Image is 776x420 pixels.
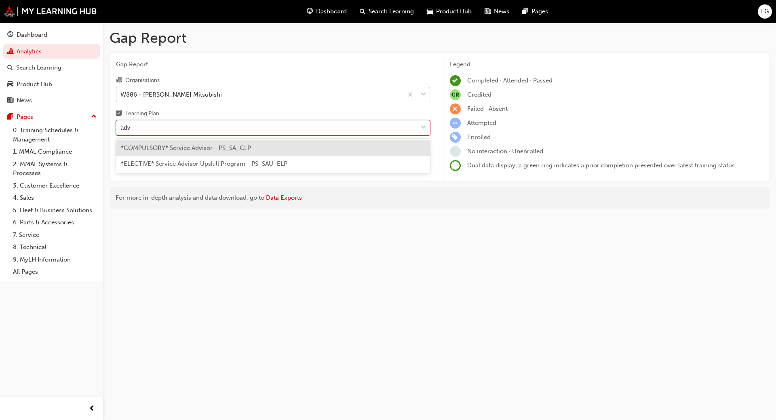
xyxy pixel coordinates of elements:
[485,6,491,17] span: news-icon
[10,241,100,253] a: 8. Technical
[10,216,100,229] a: 6. Parts & Accessories
[10,158,100,179] a: 2. MMAL Systems & Processes
[7,81,13,88] span: car-icon
[10,192,100,204] a: 4. Sales
[494,7,509,16] span: News
[3,110,100,125] button: Pages
[516,3,555,20] a: pages-iconPages
[467,148,543,155] span: No interaction · Unenrolled
[316,7,347,16] span: Dashboard
[450,103,461,114] span: learningRecordVerb_FAIL-icon
[121,144,251,152] span: *COMPULSORY* Service Advisor - PS_SA_CLP
[17,96,32,105] div: News
[3,44,100,59] a: Analytics
[116,77,122,84] span: organisation-icon
[10,146,100,158] a: 1. MMAL Compliance
[10,253,100,266] a: 9. MyLH Information
[116,110,122,118] span: learningplan-icon
[91,112,97,122] span: up-icon
[17,80,52,89] div: Product Hub
[307,6,313,17] span: guage-icon
[3,27,100,42] a: Dashboard
[478,3,516,20] a: news-iconNews
[125,110,159,118] div: Learning Plan
[10,124,100,146] a: 0. Training Schedules & Management
[467,133,491,141] span: Enrolled
[300,3,353,20] a: guage-iconDashboard
[89,404,95,414] span: prev-icon
[10,229,100,241] a: 7. Service
[3,60,100,75] a: Search Learning
[450,89,461,100] span: null-icon
[427,6,433,17] span: car-icon
[17,30,47,40] div: Dashboard
[116,193,763,203] div: For more in-depth analysis and data download, go to
[266,194,302,201] a: Data Exports
[450,60,763,69] div: Legend
[110,29,770,47] h1: Gap Report
[467,77,552,84] span: Completed · Attended · Passed
[758,4,772,19] button: LG
[436,7,472,16] span: Product Hub
[450,75,461,86] span: learningRecordVerb_COMPLETE-icon
[467,162,736,169] span: Dual data display; a green ring indicates a prior completion presented over latest training status.
[353,3,420,20] a: search-iconSearch Learning
[420,3,478,20] a: car-iconProduct Hub
[3,26,100,110] button: DashboardAnalyticsSearch LearningProduct HubNews
[7,114,13,121] span: pages-icon
[10,266,100,278] a: All Pages
[522,6,528,17] span: pages-icon
[531,7,548,16] span: Pages
[761,7,769,16] span: LG
[467,91,491,98] span: Credited
[17,112,33,122] div: Pages
[121,160,287,167] span: *ELECTIVE* Service Advisor Upskill Program - PS_SAU_ELP
[369,7,414,16] span: Search Learning
[10,179,100,192] a: 3. Customer Excellence
[120,124,131,131] input: Learning Plan
[421,122,426,133] span: down-icon
[3,93,100,108] a: News
[7,32,13,39] span: guage-icon
[7,64,13,72] span: search-icon
[16,63,61,72] div: Search Learning
[421,89,426,100] span: down-icon
[467,119,496,127] span: Attempted
[7,97,13,104] span: news-icon
[450,132,461,143] span: learningRecordVerb_ENROLL-icon
[120,90,222,99] div: W886 - [PERSON_NAME] Mitsubishi
[10,204,100,217] a: 5. Fleet & Business Solutions
[3,77,100,92] a: Product Hub
[467,105,508,112] span: Failed · Absent
[125,76,160,84] div: Organisations
[116,60,430,69] span: Gap Report
[450,146,461,157] span: learningRecordVerb_NONE-icon
[4,6,97,17] img: mmal
[360,6,365,17] span: search-icon
[450,118,461,129] span: learningRecordVerb_ATTEMPT-icon
[7,48,13,55] span: chart-icon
